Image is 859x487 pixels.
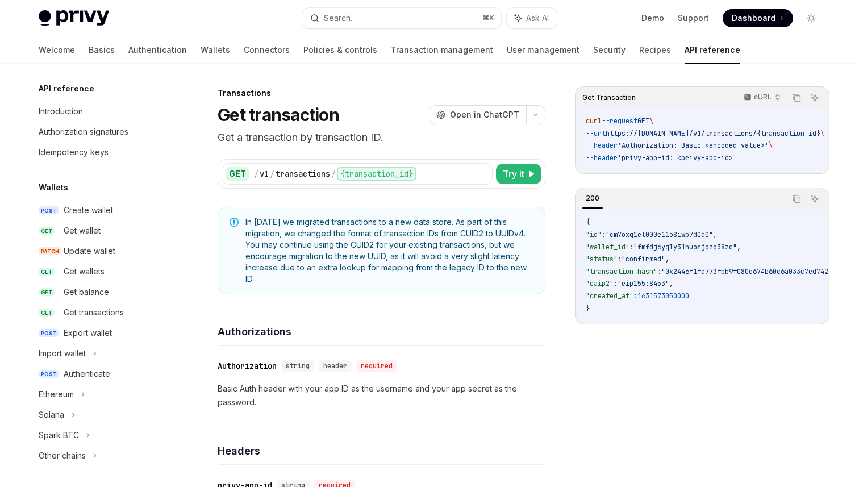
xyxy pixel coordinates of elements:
span: Dashboard [732,13,775,24]
span: "confirmed" [622,255,665,264]
span: , [737,243,741,252]
span: Ask AI [526,13,549,24]
button: Copy the contents from the code block [789,192,804,206]
span: 1631573050000 [637,292,689,301]
span: "cm7oxq1el000e11o8iwp7d0d0" [606,230,713,239]
div: 200 [582,192,603,205]
span: GET [39,268,55,276]
div: Authorization [218,360,277,372]
span: GET [39,288,55,297]
button: Ask AI [807,90,822,105]
span: POST [39,329,59,338]
span: --header [586,153,618,163]
a: API reference [685,36,740,64]
div: Export wallet [64,326,112,340]
span: , [713,230,717,239]
a: User management [507,36,579,64]
span: Try it [503,167,524,181]
span: --url [586,129,606,138]
button: Toggle dark mode [802,9,820,27]
span: POST [39,370,59,378]
a: Connectors [244,36,290,64]
span: : [657,267,661,276]
span: GET [637,116,649,126]
div: Other chains [39,449,86,463]
h5: Wallets [39,181,68,194]
p: cURL [754,93,772,102]
span: : [614,279,618,288]
span: 'Authorization: Basic <encoded-value>' [618,141,769,150]
div: / [331,168,336,180]
div: {transaction_id} [337,167,416,181]
button: Open in ChatGPT [429,105,526,124]
a: POSTExport wallet [30,323,175,343]
div: Solana [39,408,64,422]
h5: API reference [39,82,94,95]
p: Get a transaction by transaction ID. [218,130,545,145]
div: Transactions [218,88,545,99]
span: GET [39,227,55,235]
span: : [629,243,633,252]
span: : [602,230,606,239]
a: Transaction management [391,36,493,64]
a: GETGet wallet [30,220,175,241]
span: string [286,361,310,371]
button: cURL [737,88,786,107]
span: "fmfdj6yqly31huorjqzq38zc" [633,243,737,252]
a: GETGet transactions [30,302,175,323]
div: GET [226,167,249,181]
span: --header [586,141,618,150]
div: Introduction [39,105,83,118]
a: Wallets [201,36,230,64]
div: Idempotency keys [39,145,109,159]
h4: Authorizations [218,324,545,339]
div: transactions [276,168,330,180]
button: Ask AI [507,8,557,28]
img: light logo [39,10,109,26]
div: / [254,168,258,180]
span: : [618,255,622,264]
span: PATCH [39,247,61,256]
div: Update wallet [64,244,115,258]
span: , [669,279,673,288]
a: Policies & controls [303,36,377,64]
div: Import wallet [39,347,86,360]
span: { [586,218,590,227]
button: Search...⌘K [302,8,501,28]
p: Basic Auth header with your app ID as the username and your app secret as the password. [218,382,545,409]
a: Basics [89,36,115,64]
a: Support [678,13,709,24]
a: GETGet balance [30,282,175,302]
span: --request [602,116,637,126]
span: 'privy-app-id: <privy-app-id>' [618,153,737,163]
span: "eip155:8453" [618,279,669,288]
div: Authorization signatures [39,125,128,139]
span: https://[DOMAIN_NAME]/v1/transactions/{transaction_id} [606,129,820,138]
a: Idempotency keys [30,142,175,163]
button: Copy the contents from the code block [789,90,804,105]
svg: Note [230,218,239,227]
h1: Get transaction [218,105,339,125]
a: Dashboard [723,9,793,27]
span: "caip2" [586,279,614,288]
a: Welcome [39,36,75,64]
div: Get balance [64,285,109,299]
a: Security [593,36,626,64]
span: In [DATE] we migrated transactions to a new data store. As part of this migration, we changed the... [245,217,533,285]
div: Get transactions [64,306,124,319]
a: Demo [641,13,664,24]
span: Get Transaction [582,93,636,102]
span: "id" [586,230,602,239]
span: : [633,292,637,301]
div: Create wallet [64,203,113,217]
span: \ [820,129,824,138]
a: Recipes [639,36,671,64]
div: Ethereum [39,388,74,401]
span: "transaction_hash" [586,267,657,276]
span: curl [586,116,602,126]
span: POST [39,206,59,215]
a: Introduction [30,101,175,122]
a: GETGet wallets [30,261,175,282]
span: \ [649,116,653,126]
div: Authenticate [64,367,110,381]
